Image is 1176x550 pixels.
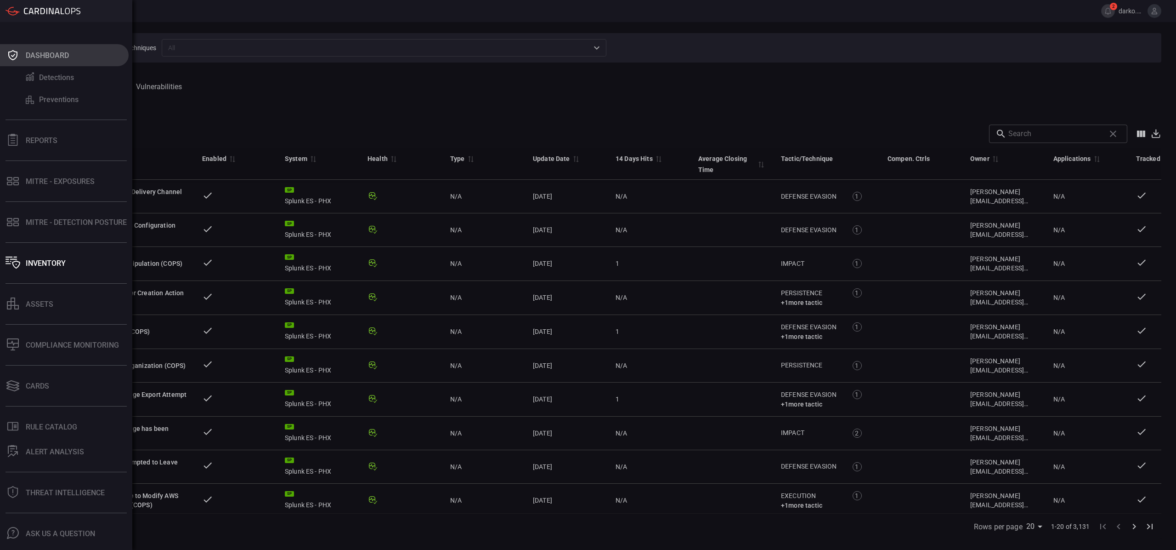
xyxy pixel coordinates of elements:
button: Go to next page [1126,519,1142,534]
span: N/A [450,430,462,437]
div: Cards [26,382,49,390]
span: N/A [1053,463,1065,470]
div: 1 [853,225,862,235]
div: Splunk ES - PHX [285,390,353,408]
div: Defense Evasion [781,192,842,201]
span: Sort by Owner ascending [989,155,1001,163]
div: 1 [853,288,862,298]
div: Persistence [781,361,842,370]
div: Splunk ES - PHX [285,491,353,510]
span: N/A [616,193,627,200]
div: 1 [616,327,684,336]
span: Sort by Average Closing Time descending [755,160,766,168]
div: Splunk ES - PHX [285,356,353,375]
div: Health [367,153,388,164]
div: Inventory [26,259,66,268]
div: Update Date [533,153,570,164]
div: Defense Evasion [781,225,842,235]
td: [DATE] [526,213,608,247]
button: Show/Hide columns [1132,125,1150,143]
div: 1 [853,491,862,500]
span: Sort by 14 Days Hits descending [653,155,664,163]
div: MITRE - Detection Posture [26,218,127,227]
div: Defense Evasion [781,390,842,400]
span: Sort by Applications descending [1091,155,1102,163]
span: N/A [450,260,462,267]
span: Sort by Update Date descending [570,155,581,163]
div: SP [285,458,294,463]
span: N/A [1053,395,1065,403]
div: SP [285,390,294,395]
div: brandon.gagliardi@nutanix.com [970,221,1039,239]
span: N/A [450,395,462,403]
span: N/A [1053,294,1065,301]
td: [DATE] [526,247,608,281]
div: Splunk ES - PHX [285,254,353,273]
div: SP [285,187,294,193]
div: Splunk ES - PHX [285,187,353,206]
div: ALERT ANALYSIS [26,447,84,456]
div: Defense Evasion [781,322,842,332]
span: Go to last page [1142,521,1158,530]
div: Rule Catalog [26,423,77,431]
span: N/A [450,328,462,335]
span: N/A [1053,226,1065,234]
span: 2 [1110,3,1117,10]
div: SP [285,288,294,294]
button: Open [590,41,603,54]
span: N/A [450,193,462,200]
div: Average Closing Time [698,153,755,175]
div: 1 [853,462,862,471]
div: Threat Intelligence [26,488,105,497]
div: brandon.gagliardi@nutanix.com [970,458,1039,476]
span: Clear search [1105,126,1121,142]
td: [DATE] [526,450,608,484]
span: N/A [1053,430,1065,437]
div: Splunk ES - PHX [285,322,353,341]
span: N/A [450,294,462,301]
span: Go to next page [1126,521,1142,530]
span: N/A [616,294,627,301]
span: + 1 more tactic [781,333,822,340]
div: brandon.gagliardi@nutanix.com [970,390,1039,408]
span: Sort by System ascending [307,155,318,163]
span: Sort by Enabled descending [226,155,237,163]
div: assets [26,300,53,309]
div: brandon.gagliardi@nutanix.com [970,187,1039,206]
span: + 1 more tactic [781,401,822,408]
span: N/A [450,362,462,369]
div: brandon.gagliardi@nutanix.com [970,322,1039,341]
div: Splunk ES - PHX [285,288,353,307]
button: Go to last page [1142,519,1158,534]
input: Search [1008,125,1102,143]
span: N/A [1053,193,1065,200]
span: N/A [616,430,627,437]
div: 1 [616,395,684,404]
div: Splunk ES - PHX [285,424,353,442]
span: Sort by Tracked descending [1160,155,1171,163]
div: Defense Evasion [781,462,842,471]
div: Preventions [39,95,79,104]
div: SP [285,322,294,328]
div: SP [285,221,294,226]
div: Impact [781,259,842,269]
span: N/A [450,463,462,470]
span: Sort by Health ascending [388,155,399,163]
input: All [164,42,588,53]
div: Applications [1053,153,1091,164]
div: 14 Days Hits [616,153,653,164]
div: Detections [39,73,74,82]
div: 1 [853,259,862,268]
div: 1 [853,192,862,201]
span: N/A [616,226,627,234]
div: brandon.gagliardi@nutanix.com [970,491,1039,510]
span: N/A [1053,260,1065,267]
div: brandon.gagliardi@nutanix.com [970,356,1039,375]
div: 2 [853,429,862,438]
div: 1 [616,259,684,268]
div: Compliance Monitoring [26,341,119,349]
td: [DATE] [526,417,608,450]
